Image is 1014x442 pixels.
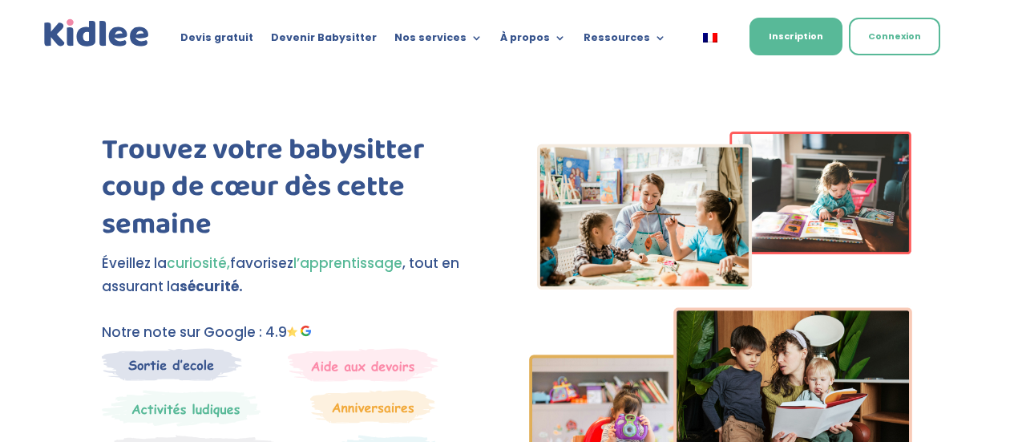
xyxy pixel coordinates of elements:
[167,253,230,273] span: curiosité,
[310,390,435,424] img: Anniversaire
[102,252,485,298] p: Éveillez la favorisez , tout en assurant la
[584,32,666,50] a: Ressources
[41,16,153,51] img: logo_kidlee_bleu
[102,132,485,252] h1: Trouvez votre babysitter coup de cœur dès cette semaine
[849,18,940,55] a: Connexion
[500,32,566,50] a: À propos
[293,253,402,273] span: l’apprentissage
[703,33,717,43] img: Français
[288,348,438,382] img: weekends
[394,32,483,50] a: Nos services
[41,16,153,51] a: Kidlee Logo
[180,277,243,296] strong: sécurité.
[180,32,253,50] a: Devis gratuit
[102,348,242,381] img: Sortie decole
[102,390,261,427] img: Mercredi
[271,32,377,50] a: Devenir Babysitter
[102,321,485,344] p: Notre note sur Google : 4.9
[749,18,842,55] a: Inscription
